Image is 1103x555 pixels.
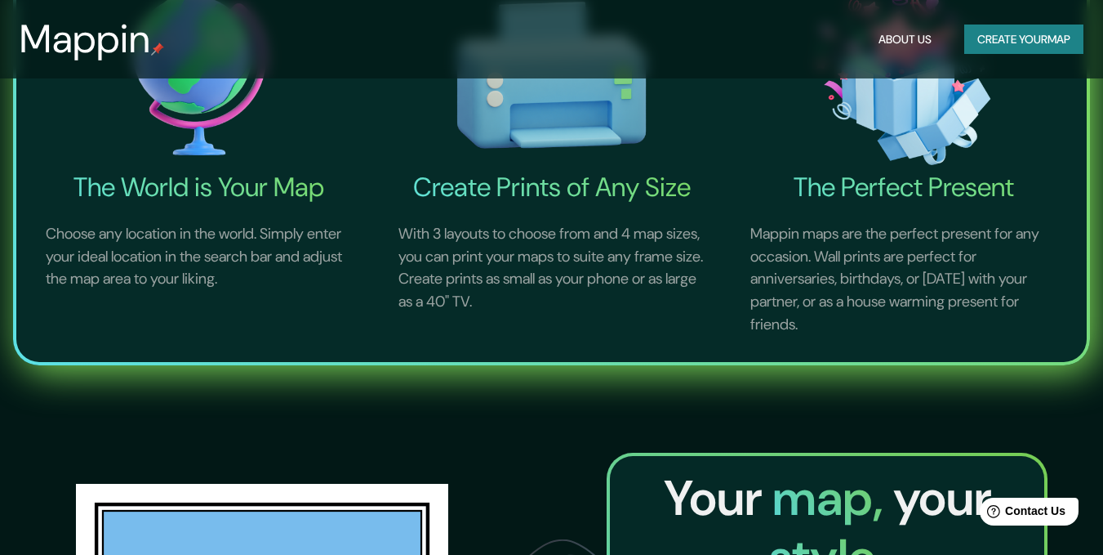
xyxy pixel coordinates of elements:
h4: The Perfect Present [731,171,1077,204]
h4: The World is Your Map [26,171,372,204]
p: With 3 layouts to choose from and 4 map sizes, you can print your maps to suite any frame size. C... [379,204,725,333]
h4: Create Prints of Any Size [379,171,725,204]
button: About Us [872,25,938,55]
h3: Mappin [20,16,151,62]
iframe: Help widget launcher [958,491,1085,537]
p: Choose any location in the world. Simply enter your ideal location in the search bar and adjust t... [26,204,372,311]
button: Create yourmap [964,25,1083,55]
span: map, [772,466,893,530]
img: mappin-pin [151,43,164,56]
p: Mappin maps are the perfect present for any occasion. Wall prints are perfect for anniversaries, ... [731,204,1077,356]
